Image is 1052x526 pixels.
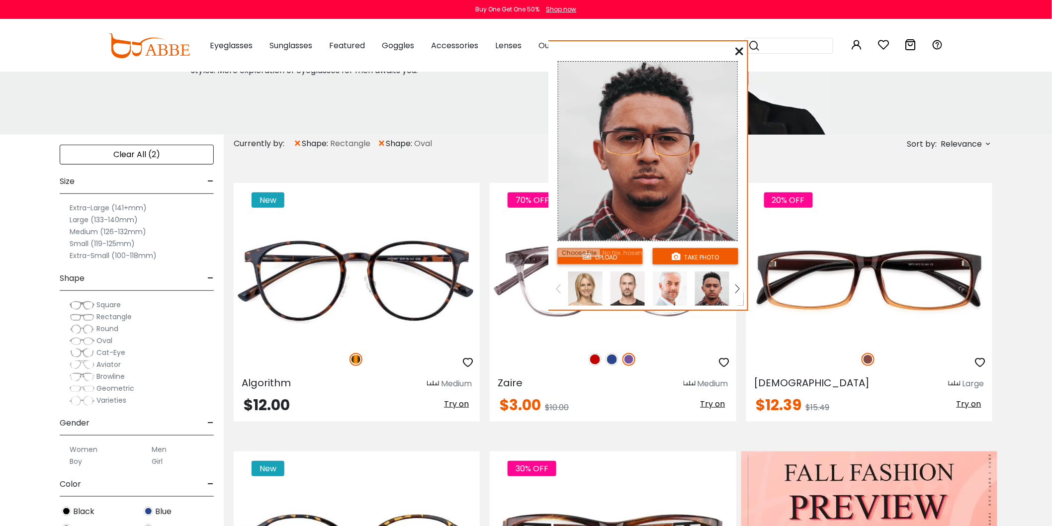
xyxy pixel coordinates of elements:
[207,472,214,496] span: -
[152,443,167,455] label: Men
[541,5,577,13] a: Shop now
[60,145,214,165] div: Clear All (2)
[538,40,576,51] span: Our Story
[70,226,146,238] label: Medium (126-132mm)
[70,214,138,226] label: Large (133-140mm)
[207,411,214,435] span: -
[756,394,802,416] span: $12.39
[754,376,870,390] span: [DEMOGRAPHIC_DATA]
[60,472,81,496] span: Color
[144,507,153,516] img: Blue
[70,312,94,322] img: Rectangle.png
[70,238,135,250] label: Small (119-125mm)
[70,443,97,455] label: Women
[207,266,214,290] span: -
[653,248,738,264] button: take photo
[234,135,293,153] div: Currently by:
[70,250,157,262] label: Extra-Small (100-118mm)
[698,398,728,411] button: Try on
[941,135,982,153] span: Relevance
[244,394,290,416] span: $12.00
[96,359,121,369] span: Aviator
[589,353,602,366] img: Red
[73,506,94,518] span: Black
[302,138,330,150] span: shape:
[70,324,94,334] img: Round.png
[558,62,737,241] img: tryonModel2.png
[476,5,540,14] div: Buy One Get One 50%
[907,138,937,150] span: Sort by:
[60,411,89,435] span: Gender
[556,284,560,293] img: left.png
[70,348,94,358] img: Cat-Eye.png
[70,300,94,310] img: Square.png
[329,40,365,51] span: Featured
[490,219,736,342] img: Purple Zaire - TR ,Universal Bridge Fit
[96,371,125,381] span: Browline
[957,398,981,410] span: Try on
[70,396,94,406] img: Varieties.png
[735,284,739,293] img: right.png
[96,324,118,334] span: Round
[701,398,725,410] span: Try on
[330,138,370,150] span: Rectangle
[764,192,813,208] span: 20% OFF
[949,380,961,388] img: size ruler
[963,378,984,390] div: Large
[96,312,132,322] span: Rectangle
[546,5,577,14] div: Shop now
[70,455,82,467] label: Boy
[862,353,875,366] img: Brown
[427,380,439,388] img: size ruler
[622,353,635,366] img: Purple
[155,506,172,518] span: Blue
[746,219,992,342] img: Brown Isaiah - TR ,Universal Bridge Fit
[70,202,147,214] label: Extra-Large (141+mm)
[495,40,522,51] span: Lenses
[611,271,645,306] img: tryonModel5.png
[441,398,472,411] button: Try on
[431,40,478,51] span: Accessories
[252,192,284,208] span: New
[568,271,603,306] img: tryonModel7.png
[441,378,472,390] div: Medium
[242,376,291,390] span: Algorithm
[96,336,112,346] span: Oval
[210,40,253,51] span: Eyeglasses
[152,455,163,467] label: Girl
[954,398,984,411] button: Try on
[293,135,302,153] span: ×
[96,395,126,405] span: Varieties
[444,398,469,410] span: Try on
[414,138,432,150] span: Oval
[252,461,284,476] span: New
[62,507,71,516] img: Black
[597,117,700,171] img: original.png
[500,394,541,416] span: $3.00
[653,271,687,306] img: tryonModel8.png
[96,348,125,357] span: Cat-Eye
[508,192,557,208] span: 70% OFF
[545,402,569,413] span: $10.00
[695,271,729,306] img: tryonModel2.png
[108,33,190,58] img: abbeglasses.com
[269,40,312,51] span: Sunglasses
[684,380,696,388] img: size ruler
[60,266,85,290] span: Shape
[806,402,830,413] span: $15.49
[350,353,362,366] img: Tortoise
[70,360,94,370] img: Aviator.png
[60,170,75,193] span: Size
[70,384,94,394] img: Geometric.png
[70,372,94,382] img: Browline.png
[386,138,414,150] span: shape:
[377,135,386,153] span: ×
[498,376,523,390] span: Zaire
[508,461,556,476] span: 30% OFF
[606,353,618,366] img: Blue
[207,170,214,193] span: -
[234,219,480,342] img: Tortoise Algorithm - TR ,Adjust Nose Pads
